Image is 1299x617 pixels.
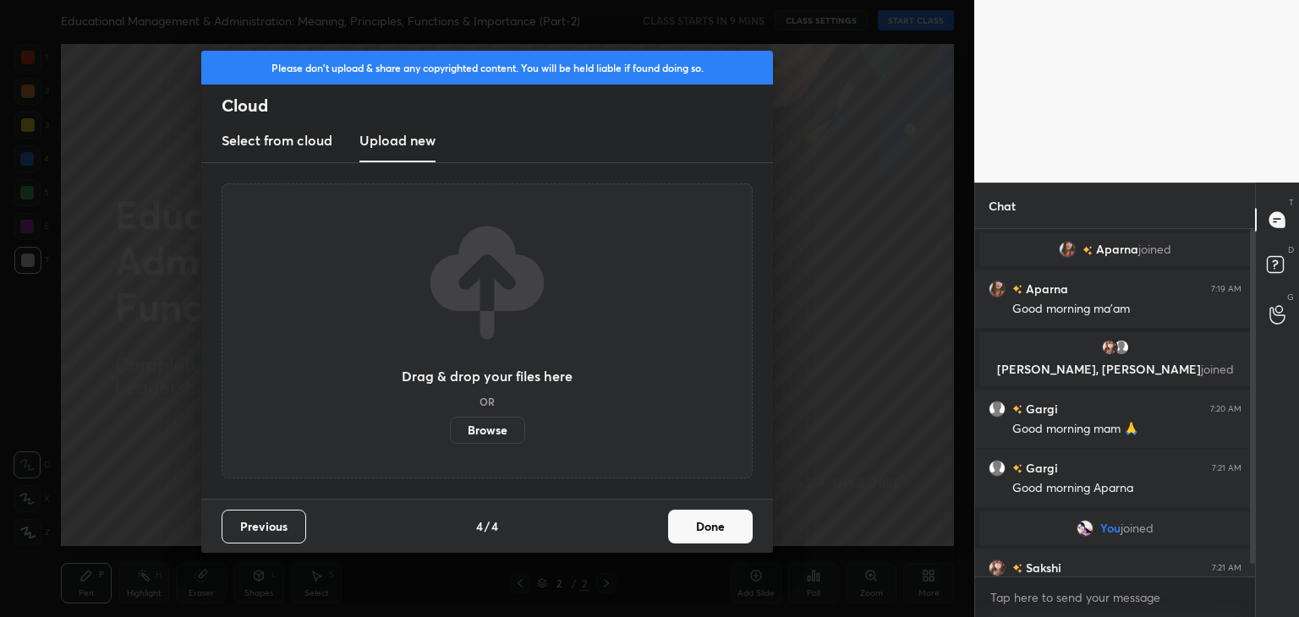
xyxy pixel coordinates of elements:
[1287,291,1294,303] p: G
[1201,361,1234,377] span: joined
[1022,459,1058,477] h6: Gargi
[989,363,1241,376] p: [PERSON_NAME], [PERSON_NAME]
[1121,521,1154,535] span: joined
[989,401,1006,418] img: default.png
[1012,285,1022,294] img: no-rating-badge.077c3623.svg
[1096,243,1138,256] span: Aparna
[1289,196,1294,209] p: T
[1113,339,1130,356] img: default.png
[1012,405,1022,414] img: no-rating-badge.077c3623.svg
[1211,284,1241,294] div: 7:19 AM
[975,229,1255,577] div: grid
[1288,243,1294,256] p: D
[1012,421,1241,438] div: Good morning mam 🙏
[1210,404,1241,414] div: 7:20 AM
[1077,520,1093,537] img: 3ec007b14afa42208d974be217fe0491.jpg
[359,130,436,150] h3: Upload new
[1012,480,1241,497] div: Good morning Aparna
[1212,563,1241,573] div: 7:21 AM
[975,183,1029,228] p: Chat
[1022,559,1061,576] h6: Sakshi
[989,281,1006,298] img: a5ee5cf734fb41e38caa659d1fa827b7.jpg
[1059,241,1076,258] img: a5ee5cf734fb41e38caa659d1fa827b7.jpg
[1138,243,1171,256] span: joined
[1022,280,1068,298] h6: Aparna
[201,51,773,85] div: Please don't upload & share any copyrighted content. You will be held liable if found doing so.
[1012,564,1022,573] img: no-rating-badge.077c3623.svg
[1022,400,1058,418] h6: Gargi
[485,517,490,535] h4: /
[480,396,495,407] h5: OR
[668,510,753,543] button: Done
[476,517,483,535] h4: 4
[1012,301,1241,318] div: Good morning ma'am
[1100,521,1121,535] span: You
[1012,464,1022,473] img: no-rating-badge.077c3623.svg
[491,517,498,535] h4: 4
[222,130,332,150] h3: Select from cloud
[989,460,1006,477] img: default.png
[402,369,573,383] h3: Drag & drop your files here
[222,510,306,543] button: Previous
[1101,339,1118,356] img: cef67966f6c547679f74ebd079113425.jpg
[222,95,773,117] h2: Cloud
[989,560,1006,576] img: cef67966f6c547679f74ebd079113425.jpg
[1082,246,1093,255] img: no-rating-badge.077c3623.svg
[1212,463,1241,473] div: 7:21 AM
